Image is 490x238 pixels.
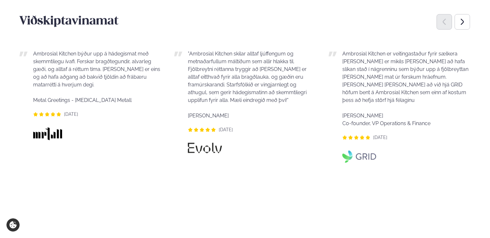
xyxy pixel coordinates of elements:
[33,127,62,140] img: image alt
[33,51,160,88] span: Ambrosial Kitchen býður upp á hádegismat með skemmtilegu ívafi. Ferskar bragðtegundir, alvarleg g...
[188,143,222,153] img: image alt
[455,14,470,30] div: Next slide
[6,218,20,232] a: Cookie settings
[342,151,376,163] img: image alt
[437,14,452,30] div: Previous slide
[19,16,118,27] span: Viðskiptavinamat
[188,51,307,103] span: "Ambrosial Kitchen skilar alltaf ljúffengum og metnaðarfullum máltíðum sem allir hlakka til. Fjöl...
[188,113,229,119] span: [PERSON_NAME]
[33,97,132,103] span: Metal Greetings - [MEDICAL_DATA] Metall
[219,127,233,132] span: [DATE]
[342,50,470,127] p: Ambrosial Kitchen er veitingastaður fyrir sælkera [PERSON_NAME] er mikils [PERSON_NAME] að hafa s...
[64,112,78,117] span: [DATE]
[373,135,387,140] span: [DATE]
